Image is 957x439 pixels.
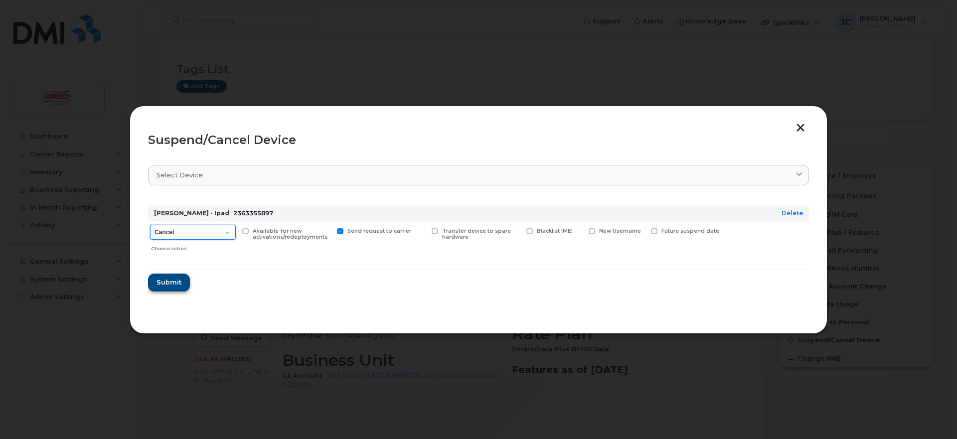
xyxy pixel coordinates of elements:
[347,228,411,234] span: Send request to carrier
[537,228,573,234] span: Blacklist IMEI
[325,228,330,233] input: Send request to carrier
[420,228,425,233] input: Transfer device to spare hardware
[157,170,203,180] span: Select device
[151,241,236,253] div: Choose action
[148,165,809,185] a: Select device
[442,228,511,241] span: Transfer device to spare hardware
[253,228,327,241] span: Available for new activations/redeployments
[577,228,582,233] input: New Username
[230,228,235,233] input: Available for new activations/redeployments
[157,278,181,287] span: Submit
[233,209,273,217] span: 2363355897
[154,209,229,217] strong: [PERSON_NAME] - Ipad
[514,228,519,233] input: Blacklist IMEI
[148,134,809,146] div: Suspend/Cancel Device
[661,228,719,234] span: Future suspend date
[148,274,190,292] button: Submit
[782,209,803,217] a: Delete
[599,228,641,234] span: New Username
[639,228,644,233] input: Future suspend date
